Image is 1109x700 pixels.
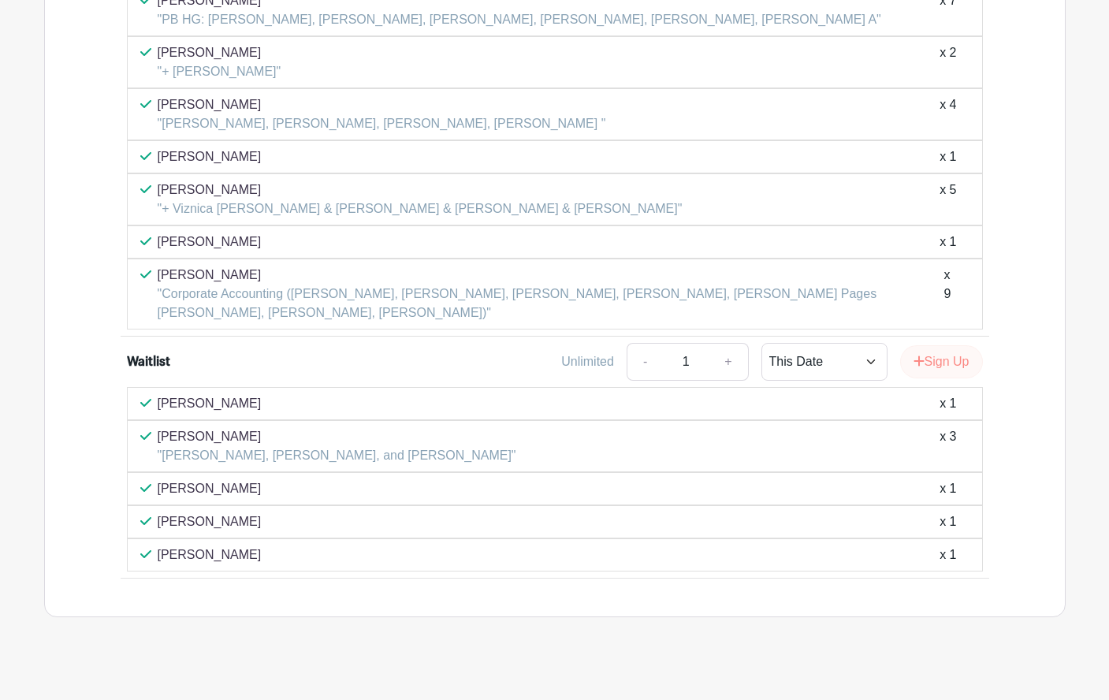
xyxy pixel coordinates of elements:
[158,114,606,133] p: "[PERSON_NAME], [PERSON_NAME], [PERSON_NAME], [PERSON_NAME] "
[158,394,262,413] p: [PERSON_NAME]
[940,95,956,133] div: x 4
[158,545,262,564] p: [PERSON_NAME]
[940,427,956,465] div: x 3
[940,181,956,218] div: x 5
[940,233,956,251] div: x 1
[158,479,262,498] p: [PERSON_NAME]
[940,545,956,564] div: x 1
[158,95,606,114] p: [PERSON_NAME]
[940,43,956,81] div: x 2
[158,285,944,322] p: "Corporate Accounting ([PERSON_NAME], [PERSON_NAME], [PERSON_NAME], [PERSON_NAME], [PERSON_NAME] ...
[158,233,262,251] p: [PERSON_NAME]
[709,343,748,381] a: +
[158,427,516,446] p: [PERSON_NAME]
[158,10,881,29] p: "PB HG: [PERSON_NAME], [PERSON_NAME], [PERSON_NAME], [PERSON_NAME], [PERSON_NAME], [PERSON_NAME] A"
[940,147,956,166] div: x 1
[944,266,957,322] div: x 9
[158,446,516,465] p: "[PERSON_NAME], [PERSON_NAME], and [PERSON_NAME]"
[158,43,281,62] p: [PERSON_NAME]
[158,266,944,285] p: [PERSON_NAME]
[158,181,683,199] p: [PERSON_NAME]
[158,199,683,218] p: "+ Viznica [PERSON_NAME] & [PERSON_NAME] & [PERSON_NAME] & [PERSON_NAME]"
[940,512,956,531] div: x 1
[940,394,956,413] div: x 1
[158,62,281,81] p: "+ [PERSON_NAME]"
[158,147,262,166] p: [PERSON_NAME]
[627,343,663,381] a: -
[158,512,262,531] p: [PERSON_NAME]
[940,479,956,498] div: x 1
[561,352,614,371] div: Unlimited
[127,352,170,371] div: Waitlist
[900,345,983,378] button: Sign Up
